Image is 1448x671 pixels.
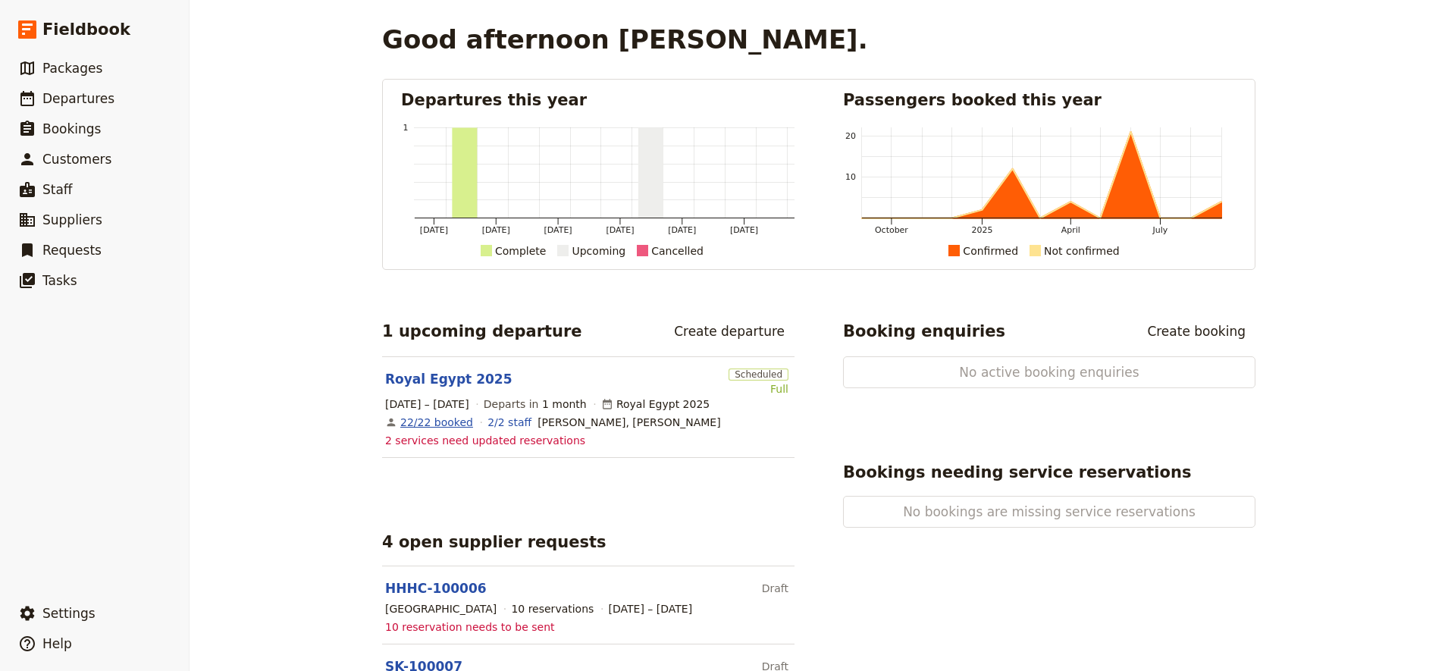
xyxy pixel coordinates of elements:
span: Suppliers [42,212,102,227]
tspan: 10 [845,172,856,182]
tspan: [DATE] [730,225,758,235]
h2: Booking enquiries [843,320,1005,343]
tspan: 1 [403,123,409,133]
span: Customers [42,152,111,167]
span: Settings [42,606,96,621]
tspan: [DATE] [544,225,572,235]
span: Tasks [42,273,77,288]
span: Fieldbook [42,18,130,41]
span: Packages [42,61,102,76]
tspan: April [1061,225,1080,235]
span: Departs in [484,397,587,412]
h2: Departures this year [401,89,795,111]
div: Full [729,381,788,397]
div: Upcoming [572,242,625,260]
span: [DATE] – [DATE] [385,397,469,412]
span: No active booking enquiries [892,363,1206,381]
a: HHHC-100006 [385,581,487,596]
tspan: July [1152,225,1168,235]
span: Departures [42,91,114,106]
a: Create departure [664,318,795,344]
div: Confirmed [963,242,1018,260]
h2: Bookings needing service reservations [843,461,1191,484]
div: Complete [495,242,546,260]
a: Create booking [1137,318,1255,344]
span: Tom Chulick, Stacey Ludwig [538,415,721,430]
span: 1 month [542,398,587,410]
div: Royal Egypt 2025 [601,397,710,412]
span: 2 services need updated reservations [385,433,585,448]
span: Bookings [42,121,101,136]
div: [GEOGRAPHIC_DATA] [385,601,497,616]
span: Help [42,636,72,651]
a: Royal Egypt 2025 [385,370,512,388]
h2: 1 upcoming departure [382,320,582,343]
span: Requests [42,243,102,258]
div: Cancelled [651,242,704,260]
tspan: [DATE] [420,225,448,235]
tspan: [DATE] [482,225,510,235]
tspan: 20 [845,131,856,141]
span: [DATE] – [DATE] [609,601,693,616]
span: No bookings are missing service reservations [892,503,1206,521]
a: View the bookings for this departure [400,415,473,430]
span: Staff [42,182,73,197]
div: Draft [762,575,788,601]
h1: Good afternoon [PERSON_NAME]. [382,24,868,55]
tspan: October [875,225,908,235]
tspan: [DATE] [606,225,634,235]
div: Not confirmed [1044,242,1120,260]
span: 10 reservation needs to be sent [385,619,555,635]
div: 10 reservations [511,601,594,616]
span: Scheduled [729,368,788,381]
h2: 4 open supplier requests [382,531,606,553]
tspan: [DATE] [668,225,696,235]
tspan: 2025 [972,225,993,235]
h2: Passengers booked this year [843,89,1236,111]
a: 2/2 staff [487,415,531,430]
